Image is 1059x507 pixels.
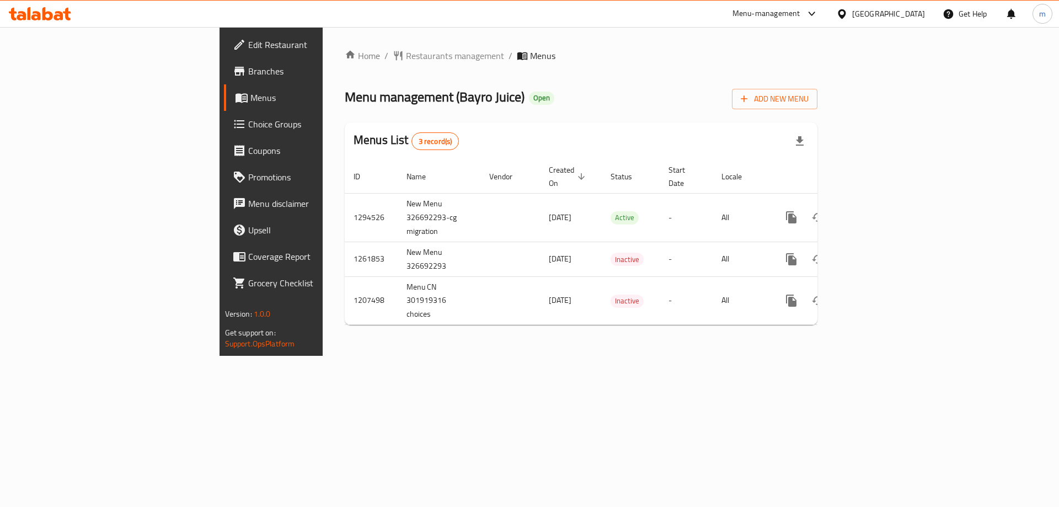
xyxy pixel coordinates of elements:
div: Total records count [411,132,459,150]
span: Created On [549,163,589,190]
span: Version: [225,307,252,321]
span: 3 record(s) [412,136,459,147]
span: Promotions [248,170,388,184]
td: All [713,193,769,242]
span: Vendor [489,170,527,183]
span: Active [611,211,639,224]
a: Coverage Report [224,243,397,270]
span: Grocery Checklist [248,276,388,290]
span: [DATE] [549,293,571,307]
span: Edit Restaurant [248,38,388,51]
span: [DATE] [549,252,571,266]
a: Choice Groups [224,111,397,137]
span: Coverage Report [248,250,388,263]
button: Change Status [805,287,831,314]
th: Actions [769,160,893,194]
a: Support.OpsPlatform [225,337,295,351]
nav: breadcrumb [345,49,817,62]
span: [DATE] [549,210,571,225]
span: m [1039,8,1046,20]
a: Promotions [224,164,397,190]
a: Grocery Checklist [224,270,397,296]
a: Coupons [224,137,397,164]
span: Get support on: [225,325,276,340]
button: Change Status [805,246,831,273]
span: Restaurants management [406,49,504,62]
span: Locale [721,170,756,183]
span: Branches [248,65,388,78]
span: Open [529,93,554,103]
table: enhanced table [345,160,893,325]
span: Upsell [248,223,388,237]
td: All [713,276,769,325]
span: Menu disclaimer [248,197,388,210]
span: Choice Groups [248,118,388,131]
td: - [660,242,713,276]
span: Menus [250,91,388,104]
td: New Menu 326692293 [398,242,480,276]
button: Change Status [805,204,831,231]
h2: Menus List [354,132,459,150]
div: Export file [787,128,813,154]
span: Inactive [611,295,644,307]
button: Add New Menu [732,89,817,109]
span: Add New Menu [741,92,809,106]
td: All [713,242,769,276]
td: - [660,276,713,325]
span: Menus [530,49,555,62]
td: New Menu 326692293-cg migration [398,193,480,242]
li: / [509,49,512,62]
a: Upsell [224,217,397,243]
div: [GEOGRAPHIC_DATA] [852,8,925,20]
td: - [660,193,713,242]
span: Inactive [611,253,644,266]
a: Edit Restaurant [224,31,397,58]
div: Inactive [611,295,644,308]
span: ID [354,170,375,183]
div: Open [529,92,554,105]
span: Start Date [668,163,699,190]
span: Name [407,170,440,183]
button: more [778,246,805,273]
span: Status [611,170,646,183]
td: Menu CN 301919316 choices [398,276,480,325]
a: Restaurants management [393,49,504,62]
a: Menus [224,84,397,111]
span: Menu management ( Bayro Juice ) [345,84,525,109]
a: Menu disclaimer [224,190,397,217]
button: more [778,204,805,231]
span: Coupons [248,144,388,157]
button: more [778,287,805,314]
div: Menu-management [732,7,800,20]
span: 1.0.0 [254,307,271,321]
a: Branches [224,58,397,84]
